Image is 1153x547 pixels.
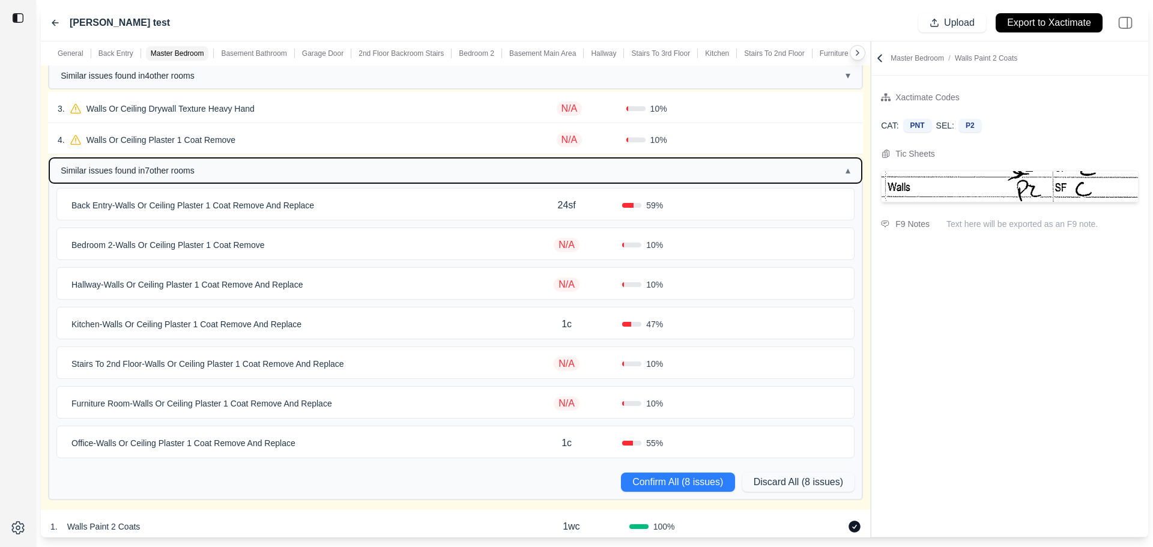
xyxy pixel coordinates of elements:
[650,103,667,115] span: 10 %
[67,435,300,452] p: Walls Or Ceiling Plaster 1 Coat Remove And Replace
[82,131,240,148] p: Walls Or Ceiling Plaster 1 Coat Remove
[61,165,195,177] span: Similar issues found in 7 other room s
[557,101,583,116] p: N/A
[554,396,580,411] p: N/A
[646,437,663,449] span: 55 %
[71,359,145,369] span: Stairs To 2nd Floor -
[646,397,663,409] span: 10 %
[509,49,576,58] p: Basement Main Area
[71,240,115,250] span: Bedroom 2 -
[62,518,145,535] p: Walls Paint 2 Coats
[12,12,24,24] img: toggle sidebar
[50,521,58,533] p: 1 .
[631,49,690,58] p: Stairs To 3rd Floor
[67,355,349,372] p: Walls Or Ceiling Plaster 1 Coat Remove And Replace
[557,133,583,147] p: N/A
[58,134,65,146] p: 4 .
[82,100,259,117] p: Walls Or Ceiling Drywall Texture Heavy Hand
[621,473,735,492] button: Confirm All (8 issues)
[67,197,319,214] p: Walls Or Ceiling Plaster 1 Coat Remove And Replace
[650,134,667,146] span: 10 %
[67,237,270,253] p: Walls Or Ceiling Plaster 1 Coat Remove
[563,519,580,534] p: 1wc
[881,119,898,131] p: CAT:
[71,319,102,329] span: Kitchen -
[71,399,133,408] span: Furniture Room -
[221,49,286,58] p: Basement Bathroom
[955,54,1017,62] span: Walls Paint 2 Coats
[891,53,1017,63] p: Master Bedroom
[98,49,133,58] p: Back Entry
[67,276,307,293] p: Walls Or Ceiling Plaster 1 Coat Remove And Replace
[49,63,862,88] button: Similar issues found in4other rooms▾
[646,358,663,370] span: 10 %
[895,217,930,231] div: F9 Notes
[996,13,1103,32] button: Export to Xactimate
[846,164,850,178] span: ▴
[302,49,343,58] p: Garage Door
[558,198,576,213] p: 24sf
[918,13,986,32] button: Upload
[561,317,572,331] p: 1c
[561,436,572,450] p: 1c
[67,316,306,333] p: Walls Or Ceiling Plaster 1 Coat Remove And Replace
[554,277,580,292] p: N/A
[742,473,855,492] button: Discard All (8 issues)
[946,218,1139,230] p: Text here will be exported as an F9 note.
[151,49,204,58] p: Master Bedroom
[904,119,931,132] div: PNT
[554,357,580,371] p: N/A
[67,395,337,412] p: Walls Or Ceiling Plaster 1 Coat Remove And Replace
[646,318,663,330] span: 47 %
[1112,10,1139,36] img: right-panel.svg
[1007,16,1091,30] p: Export to Xactimate
[646,199,663,211] span: 59 %
[705,49,729,58] p: Kitchen
[881,220,889,228] img: comment
[49,158,862,183] button: Similar issues found in7other rooms▴
[71,280,104,289] span: Hallway -
[895,147,935,161] div: Tic Sheets
[58,49,83,58] p: General
[591,49,616,58] p: Hallway
[744,49,805,58] p: Stairs To 2nd Floor
[61,70,195,82] span: Similar issues found in 4 other room s
[959,119,981,132] div: P2
[820,49,870,58] p: Furniture Room
[944,54,955,62] span: /
[359,49,444,58] p: 2nd Floor Backroom Stairs
[459,49,494,58] p: Bedroom 2
[70,16,170,30] label: [PERSON_NAME] test
[554,238,580,252] p: N/A
[936,119,954,131] p: SEL:
[71,201,115,210] span: Back Entry -
[944,16,975,30] p: Upload
[71,438,96,448] span: Office -
[653,521,675,533] span: 100 %
[646,279,663,291] span: 10 %
[895,90,960,104] div: Xactimate Codes
[882,171,1138,202] img: Cropped Image
[58,103,65,115] p: 3 .
[646,239,663,251] span: 10 %
[846,69,850,83] span: ▾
